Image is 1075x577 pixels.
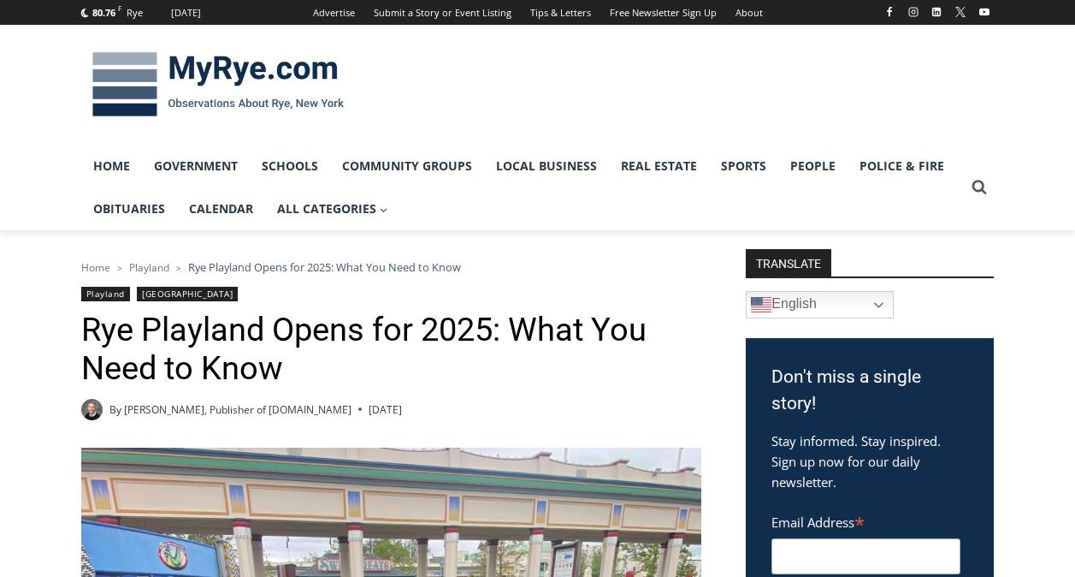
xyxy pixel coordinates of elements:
span: F [118,3,121,13]
a: Home [81,260,110,275]
span: Rye Playland Opens for 2025: What You Need to Know [188,259,461,275]
strong: TRANSLATE [746,249,831,277]
a: Home [81,145,142,187]
a: Playland [129,260,169,275]
a: Community Groups [330,145,484,187]
a: Schools [250,145,330,187]
h1: Rye Playland Opens for 2025: What You Need to Know [81,311,701,389]
span: All Categories [277,199,388,218]
a: People [778,145,848,187]
a: X [950,2,971,22]
nav: Primary Navigation [81,145,964,231]
span: 80.76 [92,6,115,19]
a: YouTube [974,2,995,22]
a: Calendar [177,187,265,230]
a: Real Estate [609,145,709,187]
span: > [117,262,122,274]
a: Author image [81,399,103,420]
a: English [746,291,894,318]
a: Local Business [484,145,609,187]
button: View Search Form [964,172,995,203]
nav: Breadcrumbs [81,259,701,276]
a: Police & Fire [848,145,956,187]
label: Email Address [771,505,960,536]
div: Rye [127,5,143,21]
a: All Categories [265,187,400,230]
img: MyRye.com [81,40,355,129]
a: Linkedin [926,2,947,22]
a: Obituaries [81,187,177,230]
div: [DATE] [171,5,201,21]
a: Instagram [903,2,924,22]
a: Playland [81,287,130,301]
a: Government [142,145,250,187]
span: > [176,262,181,274]
span: By [109,402,121,418]
a: [PERSON_NAME], Publisher of [DOMAIN_NAME] [124,402,351,417]
a: Sports [709,145,778,187]
a: Facebook [879,2,900,22]
time: [DATE] [369,402,402,418]
p: Stay informed. Stay inspired. Sign up now for our daily newsletter. [771,431,968,492]
img: en [751,294,771,315]
a: [GEOGRAPHIC_DATA] [137,287,238,301]
h3: Don't miss a single story! [771,364,968,418]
